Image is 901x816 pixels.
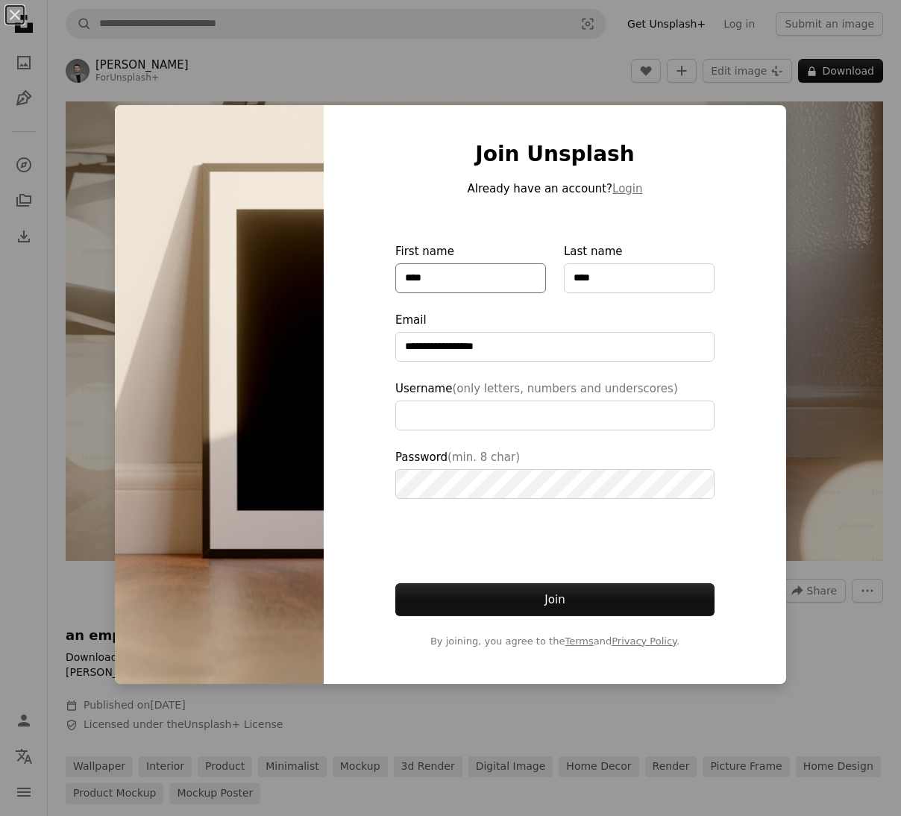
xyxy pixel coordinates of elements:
button: Login [612,180,642,198]
label: First name [395,242,546,293]
label: Username [395,380,715,430]
a: Privacy Policy [612,635,676,647]
span: By joining, you agree to the and . [395,634,715,649]
span: (min. 8 char) [448,451,520,464]
input: Last name [564,263,715,293]
input: Username(only letters, numbers and underscores) [395,401,715,430]
label: Password [395,448,715,499]
button: Join [395,583,715,616]
p: Already have an account? [395,180,715,198]
input: Password(min. 8 char) [395,469,715,499]
label: Email [395,311,715,362]
img: premium_photo-1681558162086-afb437fecc33 [115,105,324,685]
a: Terms [565,635,593,647]
h1: Join Unsplash [395,141,715,168]
span: (only letters, numbers and underscores) [452,382,677,395]
input: First name [395,263,546,293]
input: Email [395,332,715,362]
label: Last name [564,242,715,293]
